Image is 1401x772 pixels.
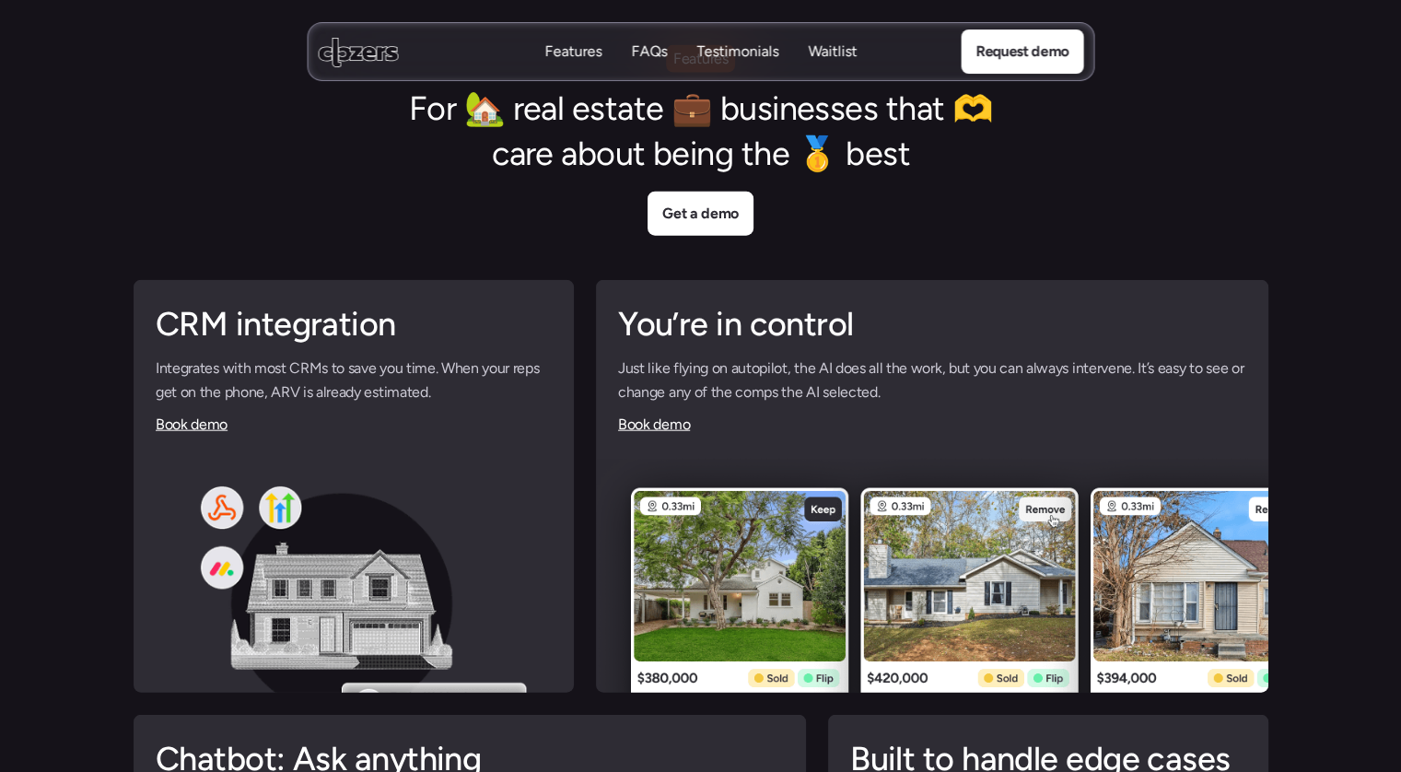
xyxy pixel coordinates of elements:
[618,415,690,433] a: Book demo
[156,302,552,347] h2: CRM integration
[662,202,739,226] p: Get a demo
[156,357,552,404] p: Integrates with most CRMs to save you time. When your reps get on the phone, ARV is already estim...
[618,302,1246,347] h2: You’re in control
[544,41,601,62] p: Features
[648,192,753,236] a: Get a demo
[631,41,667,63] a: FAQsFAQs
[975,40,1068,64] p: Request demo
[696,41,778,62] p: Testimonials
[388,87,1014,177] h2: For 🏡 real estate 💼 businesses that 🫶 care about being the 🥇 best
[808,41,857,63] a: WaitlistWaitlist
[808,62,857,82] p: Waitlist
[808,41,857,62] p: Waitlist
[961,29,1083,74] a: Request demo
[618,357,1246,404] p: Just like flying on autopilot, the AI does all the work, but you can always intervene. It’s easy ...
[544,62,601,82] p: Features
[156,415,228,433] a: Book demo
[696,41,778,63] a: TestimonialsTestimonials
[696,62,778,82] p: Testimonials
[631,41,667,62] p: FAQs
[544,41,601,63] a: FeaturesFeatures
[631,62,667,82] p: FAQs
